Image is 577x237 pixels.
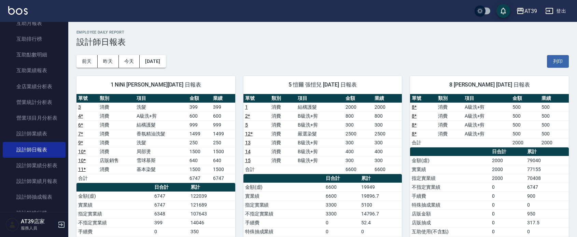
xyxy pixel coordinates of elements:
[135,138,188,147] td: 洗髮
[324,174,360,183] th: 日合計
[463,120,511,129] td: A級洗+剪
[3,47,66,63] a: 互助點數明細
[344,165,373,174] td: 6600
[188,120,211,129] td: 999
[76,37,569,47] h3: 設計師日報表
[490,183,525,192] td: 0
[98,103,135,111] td: 消費
[76,174,98,183] td: 合計
[296,138,344,147] td: B級洗+剪
[410,218,490,227] td: 店販抽成
[410,174,490,183] td: 指定實業績
[463,94,511,103] th: 項目
[245,122,248,128] a: 5
[243,192,324,200] td: 實業績
[410,156,490,165] td: 金額(虛)
[98,165,135,174] td: 消費
[540,94,569,103] th: 業績
[463,129,511,138] td: A級洗+剪
[189,192,235,200] td: 122039
[76,192,153,200] td: 金額(虛)
[324,192,360,200] td: 6600
[119,55,140,68] button: 今天
[188,94,211,103] th: 金額
[373,129,402,138] td: 2500
[436,103,463,111] td: 消費
[189,218,235,227] td: 14046
[344,129,373,138] td: 2500
[153,227,189,236] td: 0
[3,15,66,31] a: 互助月報表
[463,111,511,120] td: A級洗+剪
[540,103,569,111] td: 500
[525,174,569,183] td: 70408
[243,200,324,209] td: 指定實業績
[296,111,344,120] td: B級洗+剪
[243,227,324,236] td: 特殊抽成業績
[360,183,402,192] td: 19949
[135,111,188,120] td: A級洗+剪
[324,183,360,192] td: 6600
[270,129,296,138] td: 消費
[410,94,436,103] th: 單號
[188,174,211,183] td: 6747
[153,209,189,218] td: 6348
[344,138,373,147] td: 300
[3,142,66,158] a: 設計師日報表
[188,156,211,165] td: 640
[3,94,66,110] a: 營業統計分析表
[511,103,540,111] td: 500
[296,129,344,138] td: 嚴選染髮
[189,200,235,209] td: 121689
[360,200,402,209] td: 5100
[296,156,344,165] td: B級洗+剪
[410,209,490,218] td: 店販金額
[511,138,540,147] td: 2000
[189,227,235,236] td: 350
[243,94,270,103] th: 單號
[153,183,189,192] th: 日合計
[540,120,569,129] td: 500
[98,129,135,138] td: 消費
[344,103,373,111] td: 2000
[360,227,402,236] td: 0
[324,218,360,227] td: 0
[360,209,402,218] td: 14796.7
[211,94,235,103] th: 業績
[243,209,324,218] td: 不指定實業績
[525,147,569,156] th: 累計
[135,156,188,165] td: 雪球慕斯
[436,111,463,120] td: 消費
[373,120,402,129] td: 300
[211,111,235,120] td: 600
[511,129,540,138] td: 500
[525,218,569,227] td: 317.5
[76,30,569,35] h2: Employee Daily Report
[511,94,540,103] th: 金額
[21,218,56,225] h5: AT39店家
[243,94,402,174] table: a dense table
[3,205,66,221] a: 設計師排行榜
[76,218,153,227] td: 不指定實業績
[8,6,28,15] img: Logo
[373,147,402,156] td: 400
[135,94,188,103] th: 項目
[410,138,436,147] td: 合計
[543,5,569,17] button: 登出
[3,79,66,94] a: 全店業績分析表
[76,209,153,218] td: 指定實業績
[188,147,211,156] td: 1500
[360,174,402,183] th: 累計
[410,165,490,174] td: 實業績
[3,158,66,173] a: 設計師業績分析表
[76,94,98,103] th: 單號
[135,120,188,129] td: 結構護髮
[540,138,569,147] td: 2000
[418,81,561,88] span: 8 [PERSON_NAME] [DATE] 日報表
[270,94,296,103] th: 類別
[490,165,525,174] td: 2000
[270,103,296,111] td: 消費
[525,227,569,236] td: 0
[211,174,235,183] td: 6747
[211,138,235,147] td: 250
